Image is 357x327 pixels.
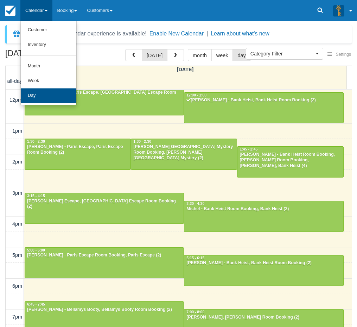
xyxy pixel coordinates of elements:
[12,283,22,289] span: 6pm
[25,193,184,224] a: 3:15 - 4:15[PERSON_NAME] Escape, [GEOGRAPHIC_DATA] Escape Room Booking (2)
[186,93,206,97] span: 12:00 - 1:00
[206,31,208,36] span: |
[240,147,257,151] span: 1:45 - 2:45
[237,146,343,177] a: 1:45 - 2:45[PERSON_NAME] - Bank Heist Room Booking, [PERSON_NAME] Room Booking, [PERSON_NAME], Ba...
[186,310,204,314] span: 7:00 - 8:00
[186,98,341,103] div: [PERSON_NAME] - Bank Heist, Bank Heist Room Booking (2)
[12,128,22,134] span: 1pm
[21,38,76,52] a: Inventory
[186,260,341,266] div: [PERSON_NAME] - Bank Heist, Bank Heist Room Booking (2)
[12,252,22,258] span: 5pm
[27,307,182,313] div: [PERSON_NAME] - Bellamys Booty, Bellamys Booty Room Booking (2)
[232,49,250,61] button: day
[21,74,76,88] a: Week
[9,97,22,103] span: 12pm
[133,140,151,144] span: 1:30 - 2:30
[25,247,184,278] a: 5:00 - 6:00[PERSON_NAME] - Paris Escape Room Booking, Paris Escape (2)
[336,52,351,57] span: Settings
[211,31,269,36] a: Learn about what's new
[24,29,147,38] div: A new Booking Calendar experience is available!
[21,23,76,38] a: Customer
[177,67,194,72] span: [DATE]
[25,139,131,169] a: 1:30 - 2:30[PERSON_NAME] - Paris Escape, Paris Escape Room Booking (2)
[211,49,233,61] button: week
[12,221,22,227] span: 4pm
[20,21,77,105] ul: Calendar
[184,255,343,286] a: 5:15 - 6:15[PERSON_NAME] - Bank Heist, Bank Heist Room Booking (2)
[186,202,204,206] span: 3:30 - 4:30
[27,144,129,155] div: [PERSON_NAME] - Paris Escape, Paris Escape Room Booking (2)
[186,315,341,320] div: [PERSON_NAME], [PERSON_NAME] Room Booking (2)
[12,190,22,196] span: 3pm
[184,92,343,123] a: 12:00 - 1:00[PERSON_NAME] - Bank Heist, Bank Heist Room Booking (2)
[323,49,355,60] button: Settings
[12,159,22,165] span: 2pm
[186,256,204,260] span: 5:15 - 6:15
[239,152,341,169] div: [PERSON_NAME] - Bank Heist Room Booking, [PERSON_NAME] Room Booking, [PERSON_NAME], Bank Heist (4)
[246,48,323,60] button: Category Filter
[142,49,167,61] button: [DATE]
[21,88,76,103] a: Day
[186,206,341,212] div: Michel - Bank Heist Room Booking, Bank Heist (2)
[27,248,45,252] span: 5:00 - 6:00
[27,199,182,210] div: [PERSON_NAME] Escape, [GEOGRAPHIC_DATA] Escape Room Booking (2)
[21,59,76,74] a: Month
[333,5,344,16] img: A3
[133,144,235,161] div: [PERSON_NAME][GEOGRAPHIC_DATA] Mystery Room Booking, [PERSON_NAME][GEOGRAPHIC_DATA] Mystery (2)
[149,30,204,37] button: Enable New Calendar
[5,6,15,16] img: checkfront-main-nav-mini-logo.png
[7,78,22,84] span: all-day
[131,139,237,169] a: 1:30 - 2:30[PERSON_NAME][GEOGRAPHIC_DATA] Mystery Room Booking, [PERSON_NAME][GEOGRAPHIC_DATA] My...
[27,140,45,144] span: 1:30 - 2:30
[27,253,182,258] div: [PERSON_NAME] - Paris Escape Room Booking, Paris Escape (2)
[27,302,45,306] span: 6:45 - 7:45
[12,314,22,320] span: 7pm
[188,49,212,61] button: month
[25,85,184,115] a: [PERSON_NAME] - Paris Escape, [GEOGRAPHIC_DATA] Escape Room Booking (2)
[27,194,45,198] span: 3:15 - 4:15
[5,49,94,62] h2: [DATE]
[184,201,343,232] a: 3:30 - 4:30Michel - Bank Heist Room Booking, Bank Heist (2)
[250,50,314,57] span: Category Filter
[27,90,182,101] div: [PERSON_NAME] - Paris Escape, [GEOGRAPHIC_DATA] Escape Room Booking (2)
